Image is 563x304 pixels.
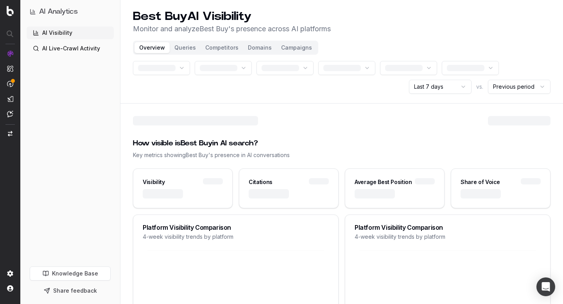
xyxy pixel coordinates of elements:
div: Key metrics showing Best Buy 's presence in AI conversations [133,151,550,159]
div: Platform Visibility Comparison [355,224,541,231]
div: 4-week visibility trends by platform [355,233,541,241]
a: AI Live-Crawl Activity [27,42,114,55]
h1: AI Analytics [39,6,78,17]
div: 4-week visibility trends by platform [143,233,329,241]
img: Studio [7,96,13,102]
div: Open Intercom Messenger [536,277,555,296]
div: Visibility [143,178,165,186]
img: Switch project [8,131,13,136]
div: Share of Voice [461,178,500,186]
div: Average Best Position [355,178,412,186]
img: Activation [7,80,13,87]
button: Overview [134,42,170,53]
img: Setting [7,270,13,277]
div: Citations [249,178,273,186]
span: vs. [476,83,483,91]
button: AI Analytics [30,6,111,17]
button: Domains [243,42,276,53]
img: Botify logo [7,6,14,16]
p: Monitor and analyze Best Buy 's presence across AI platforms [133,23,331,34]
img: Assist [7,111,13,117]
div: Platform Visibility Comparison [143,224,329,231]
button: Share feedback [30,284,111,298]
a: Knowledge Base [30,266,111,281]
img: My account [7,285,13,291]
img: Intelligence [7,65,13,72]
button: Campaigns [276,42,317,53]
img: Analytics [7,50,13,57]
button: Queries [170,42,201,53]
a: AI Visibility [27,27,114,39]
div: How visible is Best Buy in AI search? [133,138,550,149]
button: Competitors [201,42,243,53]
h1: Best Buy AI Visibility [133,9,331,23]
